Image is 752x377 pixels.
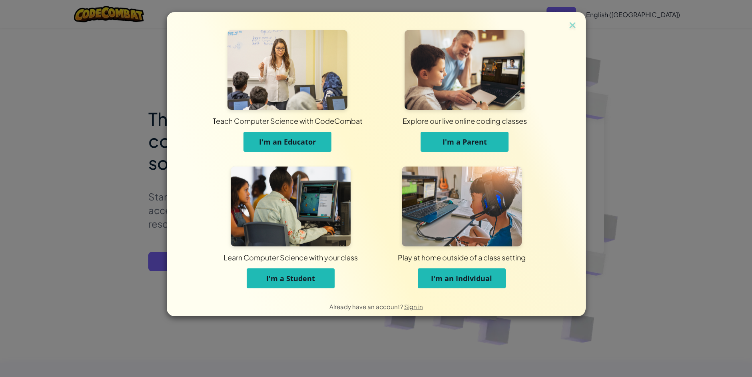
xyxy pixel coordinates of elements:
[247,268,335,288] button: I'm a Student
[259,137,316,147] span: I'm an Educator
[265,252,658,262] div: Play at home outside of a class setting
[259,116,670,126] div: Explore our live online coding classes
[418,268,506,288] button: I'm an Individual
[421,132,509,152] button: I'm a Parent
[402,167,522,246] img: For Individuals
[329,303,404,310] span: Already have an account?
[243,132,331,152] button: I'm an Educator
[404,303,423,310] a: Sign in
[227,30,347,110] img: For Educators
[431,274,492,283] span: I'm an Individual
[405,30,525,110] img: For Parents
[231,167,351,246] img: For Students
[443,137,487,147] span: I'm a Parent
[567,20,578,32] img: close icon
[266,274,315,283] span: I'm a Student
